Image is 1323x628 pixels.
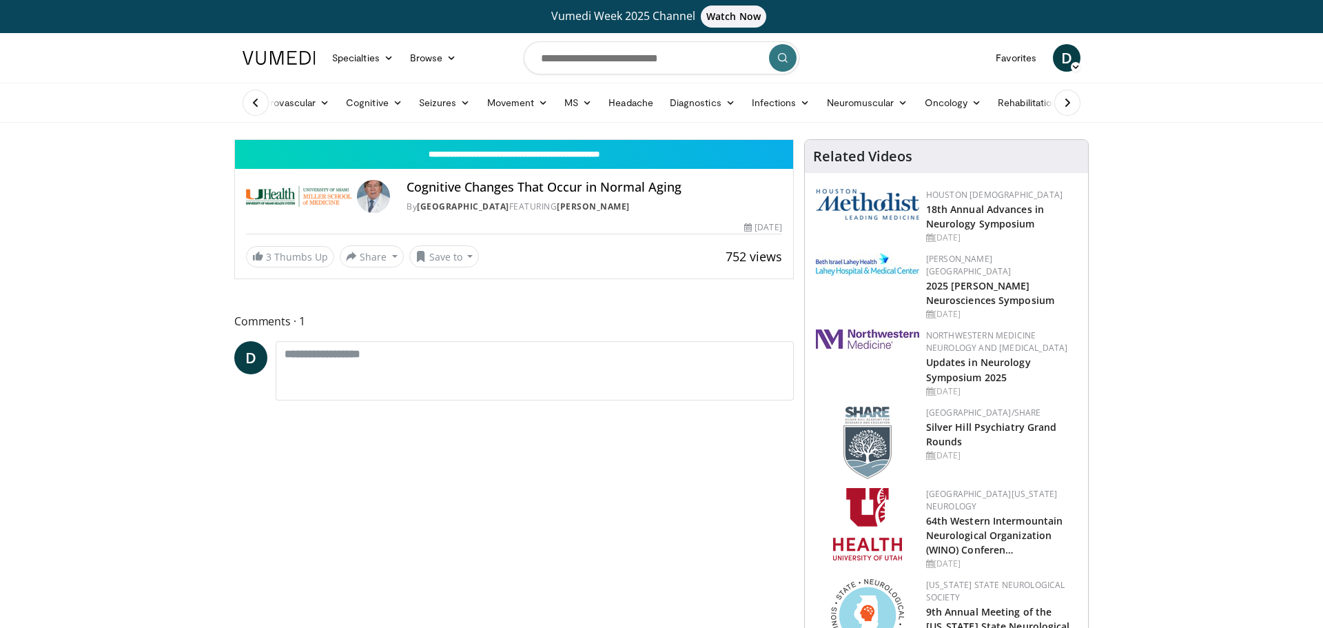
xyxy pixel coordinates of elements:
[926,421,1057,448] a: Silver Hill Psychiatry Grand Rounds
[926,449,1077,462] div: [DATE]
[246,246,334,267] a: 3 Thumbs Up
[338,89,411,117] a: Cognitive
[926,308,1077,321] div: [DATE]
[926,514,1063,556] a: 64th Western Intermountain Neurological Organization (WINO) Conferen…
[916,89,990,117] a: Oncology
[1053,44,1080,72] a: D
[701,6,766,28] span: Watch Now
[479,89,557,117] a: Movement
[246,180,351,213] img: University of Miami
[926,579,1065,603] a: [US_STATE] State Neurological Society
[926,330,1068,354] a: Northwestern Medicine Neurology and [MEDICAL_DATA]
[407,201,781,213] div: By FEATURING
[816,253,919,276] img: e7977282-282c-4444-820d-7cc2733560fd.jpg.150x105_q85_autocrop_double_scale_upscale_version-0.2.jpg
[726,248,782,265] span: 752 views
[926,407,1041,418] a: [GEOGRAPHIC_DATA]/SHARE
[926,385,1077,398] div: [DATE]
[266,250,271,263] span: 3
[234,341,267,374] a: D
[987,44,1045,72] a: Favorites
[743,89,819,117] a: Infections
[324,44,402,72] a: Specialties
[524,41,799,74] input: Search topics, interventions
[243,51,316,65] img: VuMedi Logo
[234,312,794,330] span: Comments 1
[402,44,465,72] a: Browse
[926,558,1077,570] div: [DATE]
[661,89,743,117] a: Diagnostics
[551,8,772,23] span: Vumedi Week 2025 Channel
[234,89,338,117] a: Cerebrovascular
[556,89,600,117] a: MS
[744,221,781,234] div: [DATE]
[926,189,1063,201] a: Houston [DEMOGRAPHIC_DATA]
[417,201,509,212] a: [GEOGRAPHIC_DATA]
[357,180,390,213] img: Avatar
[833,488,902,560] img: f6362829-b0a3-407d-a044-59546adfd345.png.150x105_q85_autocrop_double_scale_upscale_version-0.2.png
[926,253,1012,277] a: [PERSON_NAME][GEOGRAPHIC_DATA]
[813,148,912,165] h4: Related Videos
[557,201,630,212] a: [PERSON_NAME]
[816,189,919,220] img: 5e4488cc-e109-4a4e-9fd9-73bb9237ee91.png.150x105_q85_autocrop_double_scale_upscale_version-0.2.png
[926,232,1077,244] div: [DATE]
[843,407,892,479] img: f8aaeb6d-318f-4fcf-bd1d-54ce21f29e87.png.150x105_q85_autocrop_double_scale_upscale_version-0.2.png
[926,279,1054,307] a: 2025 [PERSON_NAME] Neurosciences Symposium
[926,488,1058,512] a: [GEOGRAPHIC_DATA][US_STATE] Neurology
[340,245,404,267] button: Share
[926,356,1031,383] a: Updates in Neurology Symposium 2025
[926,203,1044,230] a: 18th Annual Advances in Neurology Symposium
[411,89,479,117] a: Seizures
[816,330,919,349] img: 2a462fb6-9365-492a-ac79-3166a6f924d8.png.150x105_q85_autocrop_double_scale_upscale_version-0.2.jpg
[600,89,661,117] a: Headache
[989,89,1065,117] a: Rehabilitation
[819,89,916,117] a: Neuromuscular
[245,6,1078,28] a: Vumedi Week 2025 ChannelWatch Now
[407,180,781,195] h4: Cognitive Changes That Occur in Normal Aging
[409,245,480,267] button: Save to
